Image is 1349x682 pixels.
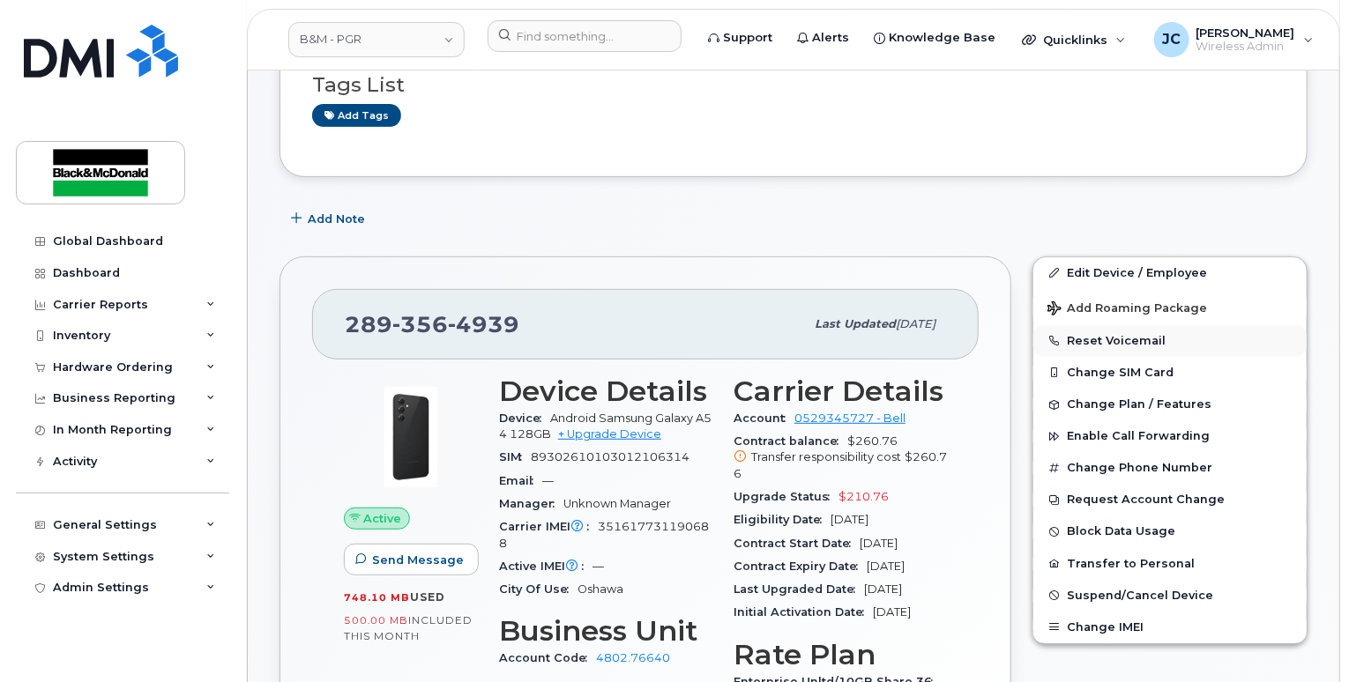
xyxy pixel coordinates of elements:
span: included this month [344,613,473,642]
span: Manager [499,497,563,510]
span: Carrier IMEI [499,520,598,533]
span: 89302610103012106314 [531,450,689,463]
h3: Business Unit [499,615,712,647]
button: Enable Call Forwarding [1033,420,1307,452]
span: $210.76 [838,490,889,503]
span: Add Roaming Package [1047,301,1207,318]
a: Edit Device / Employee [1033,257,1307,289]
a: B&M - PGR [288,22,465,57]
button: Add Note [279,204,380,235]
span: [DATE] [831,513,868,526]
span: Active [364,510,402,527]
span: City Of Use [499,582,578,596]
a: 4802.76640 [596,651,670,664]
a: Support [696,20,785,56]
span: Upgrade Status [734,490,838,503]
button: Change Plan / Features [1033,389,1307,420]
span: used [410,590,445,604]
button: Suspend/Cancel Device [1033,580,1307,612]
span: [DATE] [873,605,911,619]
span: Support [723,29,772,47]
h3: Tags List [312,74,1275,96]
span: [DATE] [896,317,935,330]
span: JC [1162,29,1181,50]
h3: Device Details [499,375,712,407]
button: Request Account Change [1033,484,1307,515]
span: Last Upgraded Date [734,582,864,596]
span: Alerts [812,29,849,47]
h3: Rate Plan [734,639,947,671]
span: [PERSON_NAME] [1196,26,1295,40]
span: Knowledge Base [889,29,995,47]
input: Find something... [488,20,682,52]
button: Add Roaming Package [1033,289,1307,325]
span: 748.10 MB [344,591,410,604]
a: 0529345727 - Bell [794,411,906,425]
span: Add Note [308,211,365,227]
span: 4939 [448,311,519,337]
span: Quicklinks [1043,33,1107,47]
div: Quicklinks [1010,22,1138,57]
button: Transfer to Personal [1033,548,1307,580]
span: Wireless Admin [1196,40,1295,54]
span: — [593,560,604,573]
span: Contract Start Date [734,537,860,550]
span: $260.76 [734,434,947,482]
span: Device [499,411,550,425]
span: Account Code [499,651,596,664]
span: Send Message [372,552,464,568]
button: Block Data Usage [1033,515,1307,547]
button: Change SIM Card [1033,357,1307,389]
span: Unknown Manager [563,497,671,510]
span: Suspend/Cancel Device [1067,589,1213,602]
span: [DATE] [864,582,902,596]
h3: Carrier Details [734,375,947,407]
span: 351617731190688 [499,520,709,549]
span: Last updated [815,317,896,330]
img: image20231002-3703462-17nx3v8.jpeg [358,384,464,490]
button: Send Message [344,544,479,575]
button: Change Phone Number [1033,452,1307,484]
span: — [542,474,554,487]
span: Eligibility Date [734,513,831,526]
button: Change IMEI [1033,612,1307,643]
span: [DATE] [867,560,905,573]
span: Android Samsung Galaxy A54 128GB [499,411,712,441]
span: Account [734,411,794,425]
a: + Upgrade Device [558,427,661,441]
span: Email [499,474,542,487]
span: Contract Expiry Date [734,560,867,573]
a: Add tags [312,104,401,126]
div: Jackie Cox [1142,22,1326,57]
span: Enable Call Forwarding [1067,430,1210,443]
span: Oshawa [578,582,623,596]
span: $260.76 [734,450,947,479]
span: SIM [499,450,531,463]
span: Initial Activation Date [734,605,873,619]
span: [DATE] [860,537,898,550]
span: Active IMEI [499,560,593,573]
span: Change Plan / Features [1067,398,1211,411]
span: 289 [345,311,519,337]
a: Alerts [785,20,861,56]
button: Reset Voicemail [1033,325,1307,357]
span: 500.00 MB [344,614,408,626]
span: Transfer responsibility cost [751,450,901,463]
span: Contract balance [734,434,847,448]
a: Knowledge Base [861,20,1008,56]
span: 356 [392,311,448,337]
